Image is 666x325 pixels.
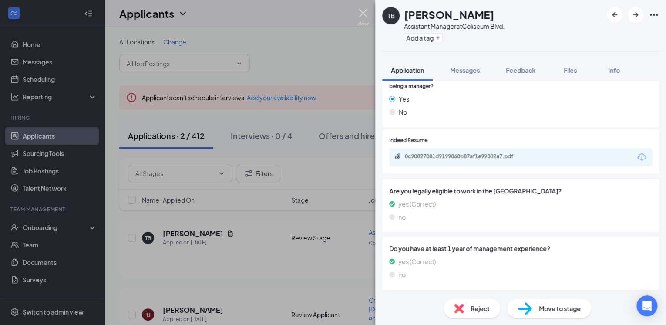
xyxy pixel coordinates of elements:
svg: Paperclip [394,153,401,160]
svg: Plus [435,35,441,41]
svg: Ellipses [649,10,659,20]
span: no [398,270,406,279]
span: Indeed Resume [389,136,427,145]
span: Application [391,66,424,74]
span: Do you have at least 1 year of management experience? [389,244,652,253]
button: ArrowRight [628,7,643,23]
span: no [398,212,406,222]
div: TB [387,11,395,20]
svg: ArrowRight [630,10,641,20]
div: 0c90827081d9199868b87af1e99802a7.pdf [405,153,527,160]
svg: ArrowLeftNew [609,10,620,20]
span: Info [608,66,620,74]
span: Yes [399,94,409,104]
div: Assistant Manager at Coliseum Blvd. [404,22,505,30]
h1: [PERSON_NAME] [404,7,494,22]
a: Paperclip0c90827081d9199868b87af1e99802a7.pdf [394,153,535,161]
span: Are you legally eligible to work in the [GEOGRAPHIC_DATA]? [389,186,652,196]
span: The assistant manager position REQUIRES previous management experience, do you have experience be... [389,74,652,91]
span: Feedback [506,66,535,74]
span: Messages [450,66,480,74]
svg: Download [636,152,647,162]
span: yes (Correct) [398,257,436,266]
div: Open Intercom Messenger [636,295,657,316]
span: No [399,107,407,117]
span: Files [564,66,577,74]
button: ArrowLeftNew [607,7,622,23]
span: Reject [471,304,490,313]
span: yes (Correct) [398,199,436,209]
button: PlusAdd a tag [404,33,443,42]
span: Move to stage [539,304,581,313]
